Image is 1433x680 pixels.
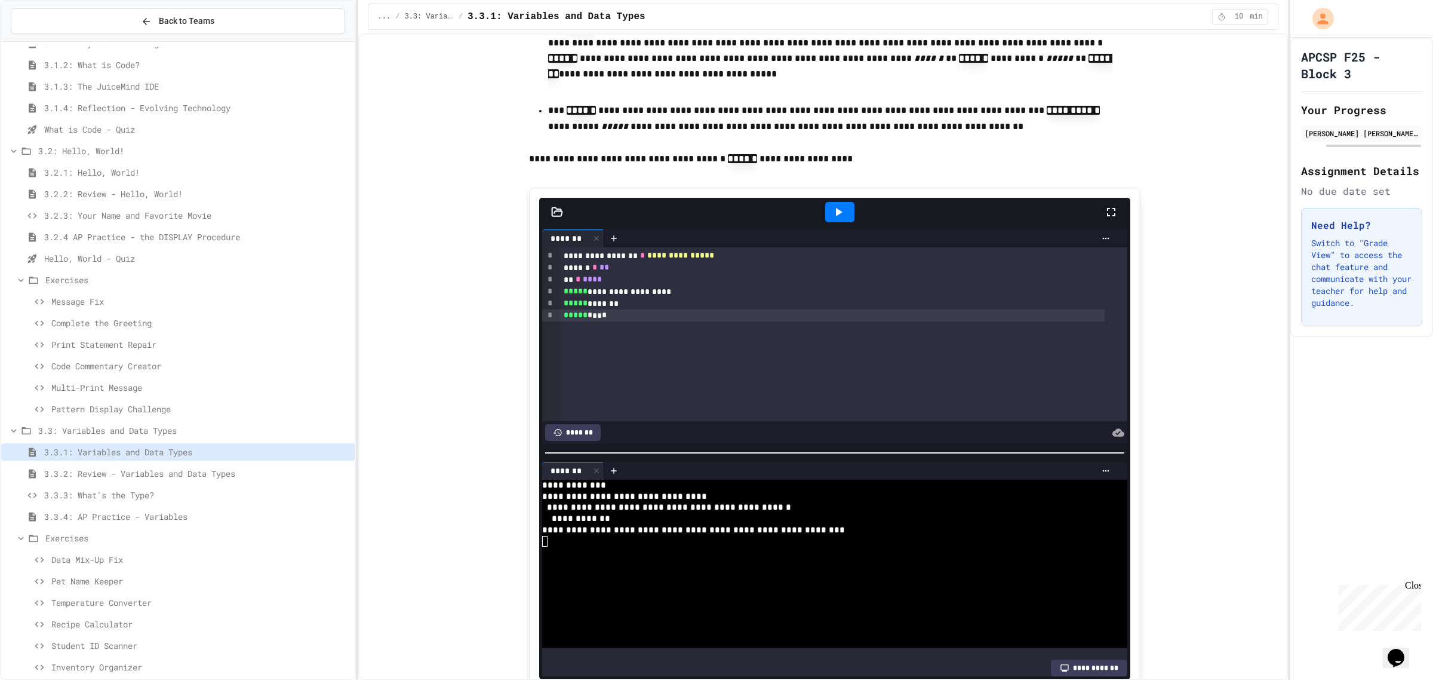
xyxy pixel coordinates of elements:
iframe: chat widget [1334,580,1421,631]
span: 3.1.3: The JuiceMind IDE [44,80,350,93]
h2: Assignment Details [1301,163,1422,179]
span: Recipe Calculator [51,618,350,630]
div: No due date set [1301,184,1422,198]
h1: APCSP F25 - Block 3 [1301,48,1422,82]
span: 3.2: Hello, World! [38,145,350,157]
span: Message Fix [51,295,350,308]
span: Exercises [45,532,350,544]
p: Switch to "Grade View" to access the chat feature and communicate with your teacher for help and ... [1311,237,1412,309]
span: Multi-Print Message [51,381,350,394]
span: 3.3.1: Variables and Data Types [44,446,350,458]
span: 3.2.4 AP Practice - the DISPLAY Procedure [44,231,350,243]
span: Back to Teams [159,15,214,27]
span: / [395,12,399,22]
span: 3.3: Variables and Data Types [404,12,453,22]
div: My Account [1300,5,1337,32]
span: Student ID Scanner [51,639,350,652]
span: Code Commentary Creator [51,360,350,372]
h2: Your Progress [1301,102,1422,118]
span: Exercises [45,274,350,286]
span: Complete the Greeting [51,317,350,329]
button: Back to Teams [11,8,345,34]
span: 3.3.1: Variables and Data Types [468,10,645,24]
span: 3.3.2: Review - Variables and Data Types [44,467,350,480]
h3: Need Help? [1311,218,1412,232]
span: Hello, World - Quiz [44,252,350,265]
span: 3.1.4: Reflection - Evolving Technology [44,102,350,114]
span: Data Mix-Up Fix [51,553,350,566]
span: Pattern Display Challenge [51,403,350,415]
span: 3.2.3: Your Name and Favorite Movie [44,209,350,222]
span: / [459,12,463,22]
span: Temperature Converter [51,596,350,609]
span: What is Code - Quiz [44,123,350,136]
div: [PERSON_NAME] [PERSON_NAME] Alavudin [1305,128,1419,139]
span: 3.3.3: What's the Type? [44,489,350,501]
div: Chat with us now!Close [5,5,82,76]
span: 3.2.1: Hello, World! [44,166,350,179]
span: Inventory Organizer [51,661,350,673]
span: Print Statement Repair [51,338,350,351]
span: 3.3.4: AP Practice - Variables [44,510,350,523]
iframe: chat widget [1383,632,1421,668]
span: min [1250,12,1263,22]
span: 3.3: Variables and Data Types [38,424,350,437]
span: 10 [1229,12,1249,22]
span: 3.1.2: What is Code? [44,59,350,71]
span: Pet Name Keeper [51,575,350,587]
span: 3.2.2: Review - Hello, World! [44,188,350,200]
span: ... [378,12,391,22]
